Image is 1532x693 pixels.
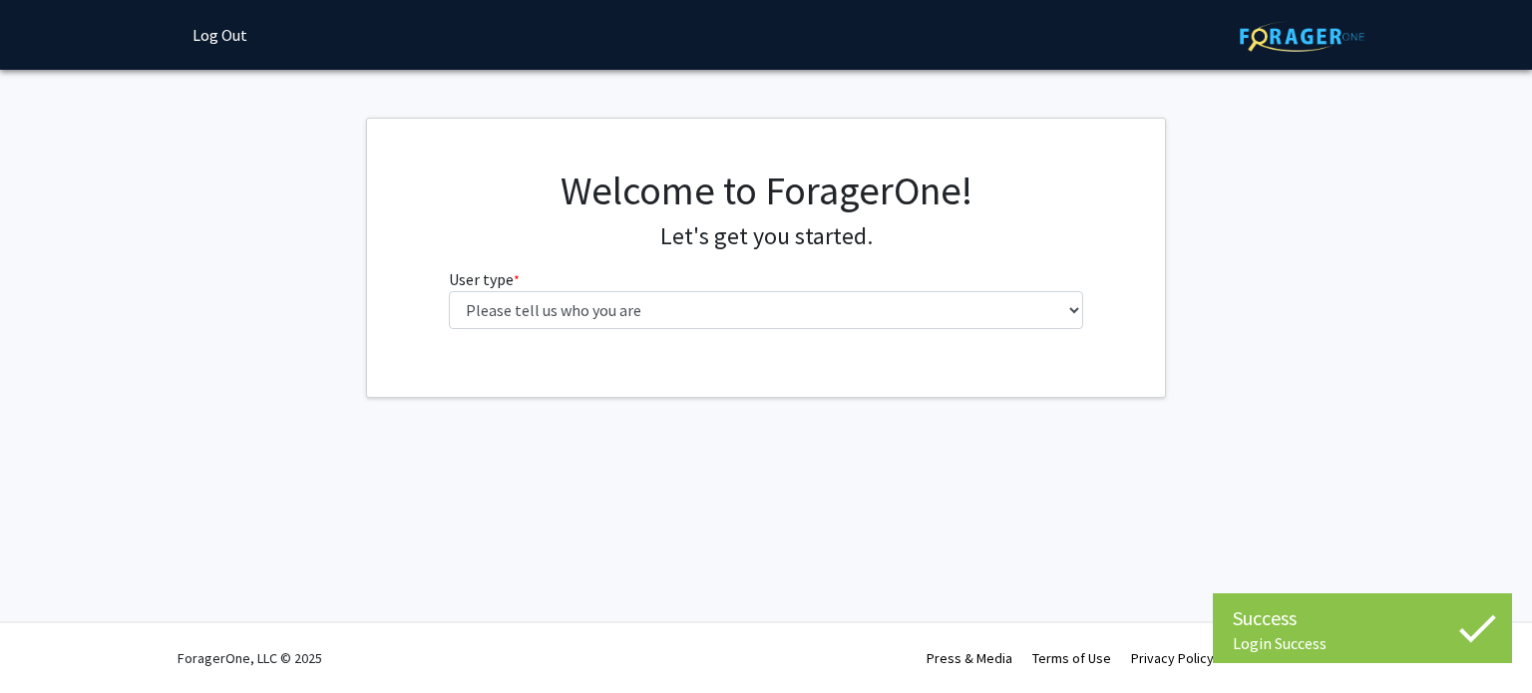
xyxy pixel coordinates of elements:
[1240,21,1364,52] img: ForagerOne Logo
[178,623,322,693] div: ForagerOne, LLC © 2025
[449,167,1084,214] h1: Welcome to ForagerOne!
[449,222,1084,251] h4: Let's get you started.
[1131,649,1214,667] a: Privacy Policy
[449,267,520,291] label: User type
[1233,633,1492,653] div: Login Success
[927,649,1012,667] a: Press & Media
[1233,603,1492,633] div: Success
[1032,649,1111,667] a: Terms of Use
